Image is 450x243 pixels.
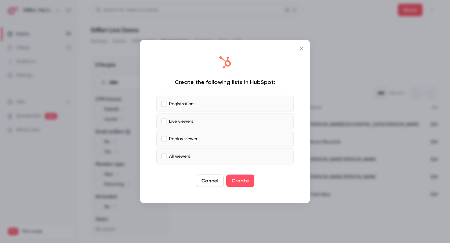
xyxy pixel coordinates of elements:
[169,153,190,160] p: All viewers
[169,118,193,125] p: Live viewers
[169,136,199,142] p: Replay viewers
[156,78,294,86] div: Create the following lists in HubSpot:
[169,101,195,107] p: Registrations
[295,42,307,55] button: Close
[196,175,224,187] button: Cancel
[226,175,254,187] button: Create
